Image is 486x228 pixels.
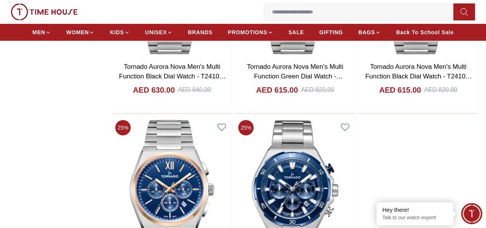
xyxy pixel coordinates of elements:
a: WOMEN [66,25,95,39]
a: GIFTING [319,25,343,39]
span: 25 % [238,120,254,135]
span: BRANDS [188,28,212,36]
div: AED 820.00 [424,85,457,95]
a: PROMOTIONS [228,25,273,39]
a: KIDS [110,25,129,39]
span: PROMOTIONS [228,28,267,36]
h4: AED 630.00 [133,85,175,95]
span: BAGS [358,28,375,36]
span: WOMEN [66,28,89,36]
span: GIFTING [319,28,343,36]
img: ... [11,3,78,20]
h4: AED 615.00 [256,85,298,95]
div: Hey there! [382,206,448,214]
a: BAGS [358,25,380,39]
div: Chat Widget [461,203,482,224]
a: SALE [289,25,304,39]
span: UNISEX [145,28,167,36]
a: Tornado Aurora Nova Men's Multi Function Black Dial Watch - T24105-SBSB [365,63,472,90]
a: Back To School Sale [396,25,454,39]
h4: AED 615.00 [379,85,421,95]
span: KIDS [110,28,124,36]
p: Talk to our watch expert! [382,215,448,221]
span: SALE [289,28,304,36]
a: Tornado Aurora Nova Men's Multi Function Green Dial Watch - T24105-SBSH [247,63,343,90]
a: UNISEX [145,25,173,39]
span: MEN [32,28,45,36]
a: Tornado Aurora Nova Men's Multi Function Black Dial Watch - T24105-TBSB [119,63,226,90]
a: MEN [32,25,51,39]
div: AED 820.00 [301,85,334,95]
span: Back To School Sale [396,28,454,36]
div: AED 840.00 [178,85,211,95]
span: 25 % [115,120,131,135]
a: BRANDS [188,25,212,39]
